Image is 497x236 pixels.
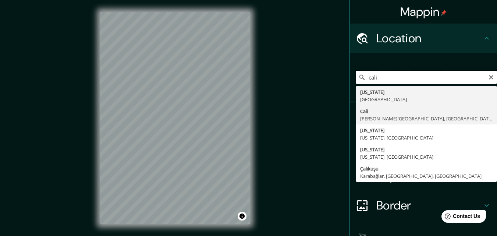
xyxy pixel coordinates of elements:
[360,172,493,180] div: Karabağlar, [GEOGRAPHIC_DATA], [GEOGRAPHIC_DATA]
[360,88,493,96] div: [US_STATE]
[432,207,489,228] iframe: Help widget launcher
[350,132,497,161] div: Style
[350,24,497,53] div: Location
[360,115,493,122] div: [PERSON_NAME][GEOGRAPHIC_DATA], [GEOGRAPHIC_DATA]
[360,146,493,153] div: [US_STATE]
[238,212,246,221] button: Toggle attribution
[360,96,493,103] div: [GEOGRAPHIC_DATA]
[360,153,493,161] div: [US_STATE], [GEOGRAPHIC_DATA]
[376,31,482,46] h4: Location
[360,134,493,141] div: [US_STATE], [GEOGRAPHIC_DATA]
[350,161,497,191] div: Layout
[360,108,493,115] div: Cali
[400,4,447,19] h4: Mappin
[100,12,250,224] canvas: Map
[376,198,482,213] h4: Border
[441,10,447,16] img: pin-icon.png
[350,102,497,132] div: Pins
[376,169,482,183] h4: Layout
[360,127,493,134] div: [US_STATE]
[350,191,497,220] div: Border
[360,165,493,172] div: Çalıkuşu
[356,71,497,84] input: Pick your city or area
[488,73,494,80] button: Clear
